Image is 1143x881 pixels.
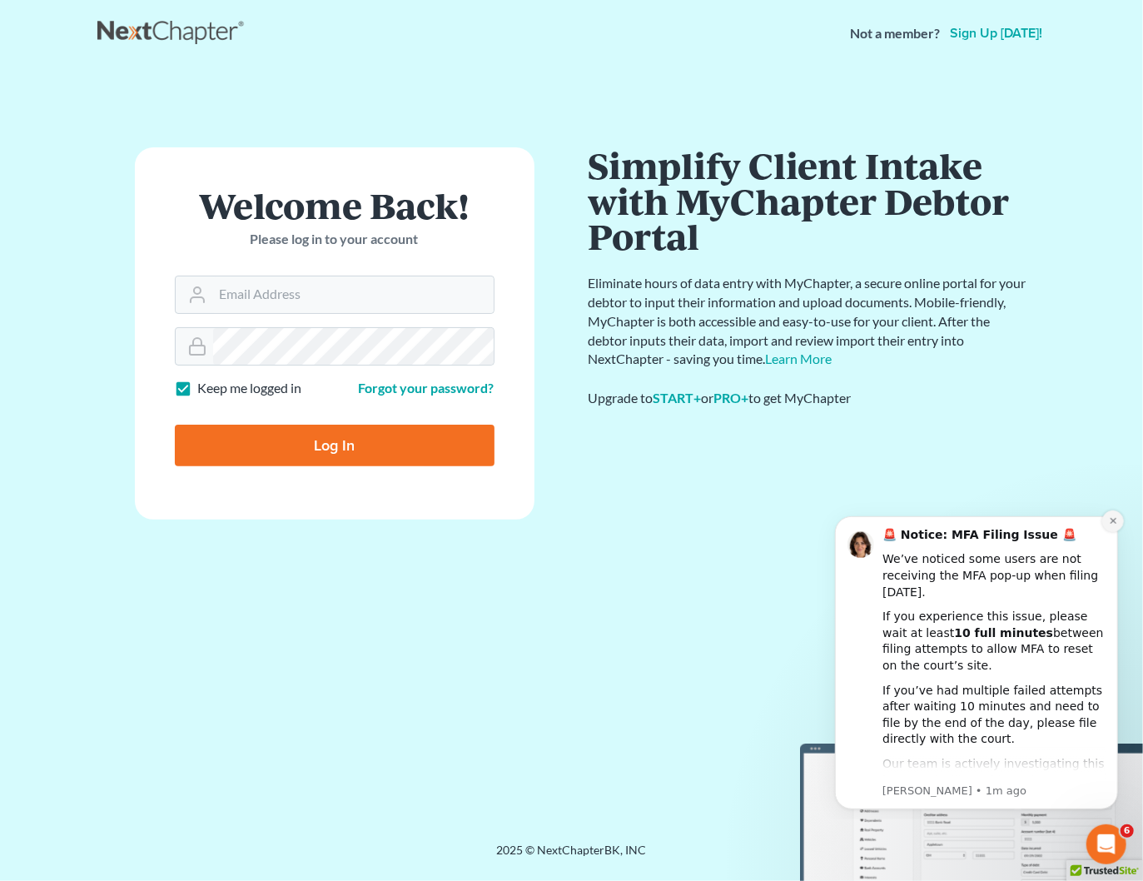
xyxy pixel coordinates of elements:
[175,425,494,466] input: Log In
[175,187,494,223] h1: Welcome Back!
[175,230,494,249] p: Please log in to your account
[359,380,494,396] a: Forgot your password?
[1086,824,1126,864] iframe: Intercom live chat
[714,390,749,406] a: PRO+
[810,502,1143,819] iframe: Intercom notifications message
[851,24,941,43] strong: Not a member?
[589,389,1030,408] div: Upgrade to or to get MyChapter
[213,276,494,313] input: Email Address
[766,351,832,366] a: Learn More
[198,379,302,398] label: Keep me logged in
[653,390,702,406] a: START+
[589,274,1030,369] p: Eliminate hours of data entry with MyChapter, a secure online portal for your debtor to input the...
[1121,824,1134,838] span: 6
[589,147,1030,254] h1: Simplify Client Intake with MyChapter Debtor Portal
[97,842,1046,872] div: 2025 © NextChapterBK, INC
[947,27,1046,40] a: Sign up [DATE]!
